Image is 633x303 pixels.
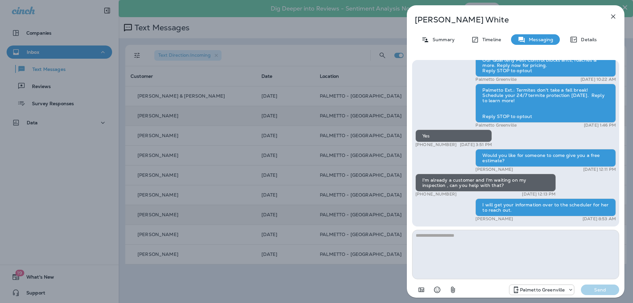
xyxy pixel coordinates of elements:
[431,283,444,296] button: Select an emoji
[581,77,616,82] p: [DATE] 10:22 AM
[520,287,565,292] p: Palmetto Greenville
[526,37,553,42] p: Messaging
[475,48,616,77] div: Palmetto Ext.: Don't let fall pests crash your season! Our Quarterly Pest Control blocks ants, ro...
[415,174,556,192] div: I'm already a customer and I'm waiting on my inspection , can you help with that?
[460,142,492,147] p: [DATE] 3:51 PM
[583,216,616,222] p: [DATE] 8:53 AM
[475,198,616,216] div: I will get your information over to the scheduler for her to reach out.
[522,192,556,197] p: [DATE] 12:13 PM
[475,149,616,167] div: Would you like for someone to come give you a free estimate?
[509,286,574,294] div: +1 (864) 385-1074
[415,192,457,197] p: [PHONE_NUMBER]
[475,77,517,82] p: Palmetto Greenville
[429,37,455,42] p: Summary
[415,15,595,24] p: [PERSON_NAME] White
[475,123,517,128] p: Palmetto Greenville
[415,283,428,296] button: Add in a premade template
[584,123,616,128] p: [DATE] 1:46 PM
[583,167,616,172] p: [DATE] 12:11 PM
[415,142,457,147] p: [PHONE_NUMBER]
[479,37,501,42] p: Timeline
[475,84,616,123] div: Palmetto Ext.: Termites don't take a fall break! Schedule your 24/7 termite protection [DATE]. Re...
[415,130,492,142] div: Yes
[578,37,597,42] p: Details
[475,216,513,222] p: [PERSON_NAME]
[475,167,513,172] p: [PERSON_NAME]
